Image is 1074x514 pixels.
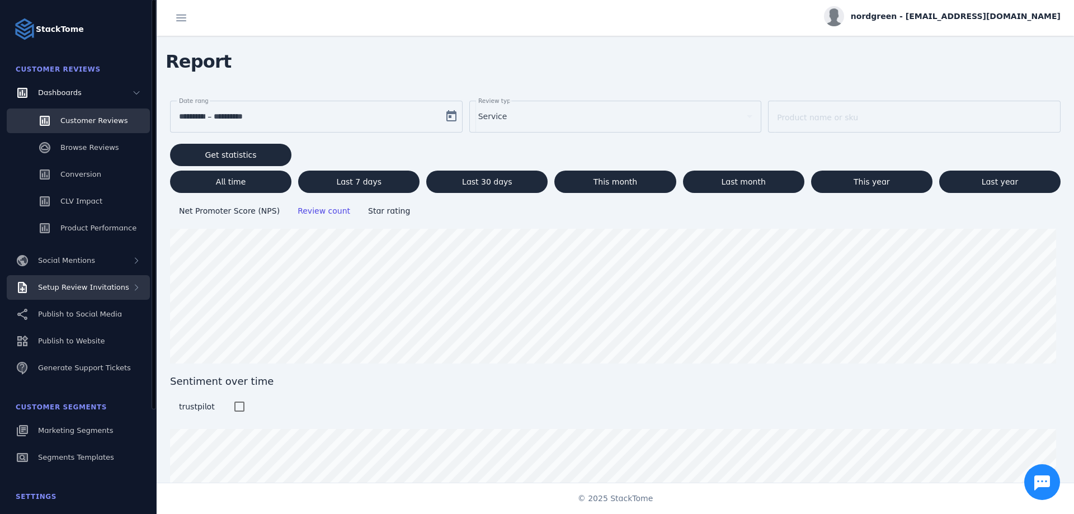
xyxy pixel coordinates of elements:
[16,403,107,411] span: Customer Segments
[939,171,1061,193] button: Last year
[298,206,350,215] span: Review count
[854,178,890,186] span: This year
[7,329,150,353] a: Publish to Website
[7,135,150,160] a: Browse Reviews
[7,189,150,214] a: CLV Impact
[170,171,291,193] button: All time
[478,97,514,104] mat-label: Review type
[721,178,765,186] span: Last month
[205,151,257,159] span: Get statistics
[38,426,113,435] span: Marketing Segments
[179,206,280,215] span: Net Promoter Score (NPS)
[851,11,1061,22] span: nordgreen - [EMAIL_ADDRESS][DOMAIN_NAME]
[179,97,212,104] mat-label: Date range
[7,162,150,187] a: Conversion
[7,216,150,241] a: Product Performance
[157,44,241,79] span: Report
[38,310,122,318] span: Publish to Social Media
[578,493,653,504] span: © 2025 StackTome
[336,178,381,186] span: Last 7 days
[38,283,129,291] span: Setup Review Invitations
[683,171,804,193] button: Last month
[554,171,676,193] button: This month
[824,6,1061,26] button: nordgreen - [EMAIL_ADDRESS][DOMAIN_NAME]
[60,143,119,152] span: Browse Reviews
[440,105,463,128] button: Open calendar
[38,364,131,372] span: Generate Support Tickets
[7,445,150,470] a: Segments Templates
[824,6,844,26] img: profile.jpg
[982,178,1018,186] span: Last year
[216,178,246,186] span: All time
[593,178,638,186] span: This month
[7,418,150,443] a: Marketing Segments
[811,171,932,193] button: This year
[60,224,136,232] span: Product Performance
[38,256,95,265] span: Social Mentions
[16,493,56,501] span: Settings
[298,171,420,193] button: Last 7 days
[777,113,858,122] mat-label: Product name or sku
[478,110,507,123] span: Service
[13,18,36,40] img: Logo image
[170,144,291,166] button: Get statistics
[36,23,84,35] strong: StackTome
[38,453,114,461] span: Segments Templates
[7,109,150,133] a: Customer Reviews
[426,171,548,193] button: Last 30 days
[60,170,101,178] span: Conversion
[38,337,105,345] span: Publish to Website
[16,65,101,73] span: Customer Reviews
[368,206,410,215] span: Star rating
[170,374,1061,389] span: Sentiment over time
[7,302,150,327] a: Publish to Social Media
[7,356,150,380] a: Generate Support Tickets
[60,197,102,205] span: CLV Impact
[38,88,82,97] span: Dashboards
[208,110,211,123] span: –
[179,402,215,411] span: trustpilot
[60,116,128,125] span: Customer Reviews
[462,178,512,186] span: Last 30 days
